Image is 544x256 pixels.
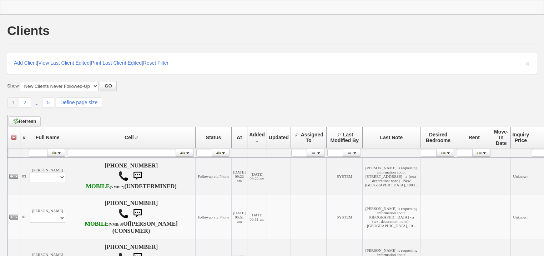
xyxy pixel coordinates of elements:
td: [DATE] 09:22 am [231,158,247,195]
img: call.png [118,171,129,181]
b: [PERSON_NAME] [130,221,178,227]
td: Unknown [510,158,531,195]
td: [PERSON_NAME] [28,158,67,195]
a: Define page size [56,97,102,107]
span: Last Modified By [331,132,359,143]
span: Move-In Date [494,129,508,146]
td: [PERSON_NAME] is requesting information about [GEOGRAPHIC_DATA] - a {text-decoration: none} [GEOG... [363,195,420,239]
th: # [20,127,28,148]
td: Followup via Phone [196,195,232,239]
a: View Last Client Edited [38,60,90,66]
img: sms.png [130,206,145,221]
span: Inquiry Price [513,132,529,143]
span: Updated [269,135,289,140]
a: Reset Filter [143,60,169,66]
font: (VMB: #) [109,222,123,226]
b: Verizon Wireless [86,183,125,190]
label: Show [7,83,19,89]
b: T-Mobile USA, Inc. [85,221,124,227]
a: Print Last Client Edited [91,60,142,66]
span: Desired Bedrooms [426,132,450,143]
span: Cell # [125,135,138,140]
h4: [PHONE_NUMBER] (UNDETERMINED) [69,162,194,190]
td: Unknown [510,195,531,239]
span: Full Name [36,135,60,140]
h4: [PHONE_NUMBER] Of (CONSUMER) [69,200,194,234]
td: [DATE] 06:51 am [231,195,247,239]
td: SYSTEM [327,195,363,239]
td: [DATE] 09:22 am [247,158,267,195]
td: [PERSON_NAME] [28,195,67,239]
button: GO [100,81,116,91]
span: Rent [469,135,480,140]
a: 1 [7,97,19,107]
span: Last Note [380,135,403,140]
a: 2 [19,97,31,107]
td: SYSTEM [327,158,363,195]
div: | | | [7,53,537,74]
img: sms.png [130,169,145,183]
font: MOBILE [86,183,110,190]
font: MOBILE [85,221,109,227]
td: [DATE] 06:51 am [247,195,267,239]
h1: Clients [7,24,50,37]
a: ... [31,98,42,107]
span: Assigned To [301,132,323,143]
span: Added [249,132,265,137]
a: Refresh [9,116,41,126]
img: call.png [118,208,129,219]
td: 02 [20,195,28,239]
span: At [237,135,242,140]
a: Add Client [14,60,37,66]
a: 5 [42,97,54,107]
span: Status [206,135,221,140]
font: (VMB: *) [110,185,125,189]
td: 01 [20,158,28,195]
td: [PERSON_NAME] is requesting information about [STREET_ADDRESS] - a {text-decoration: none} New [G... [363,158,420,195]
td: Followup via Phone [196,158,232,195]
